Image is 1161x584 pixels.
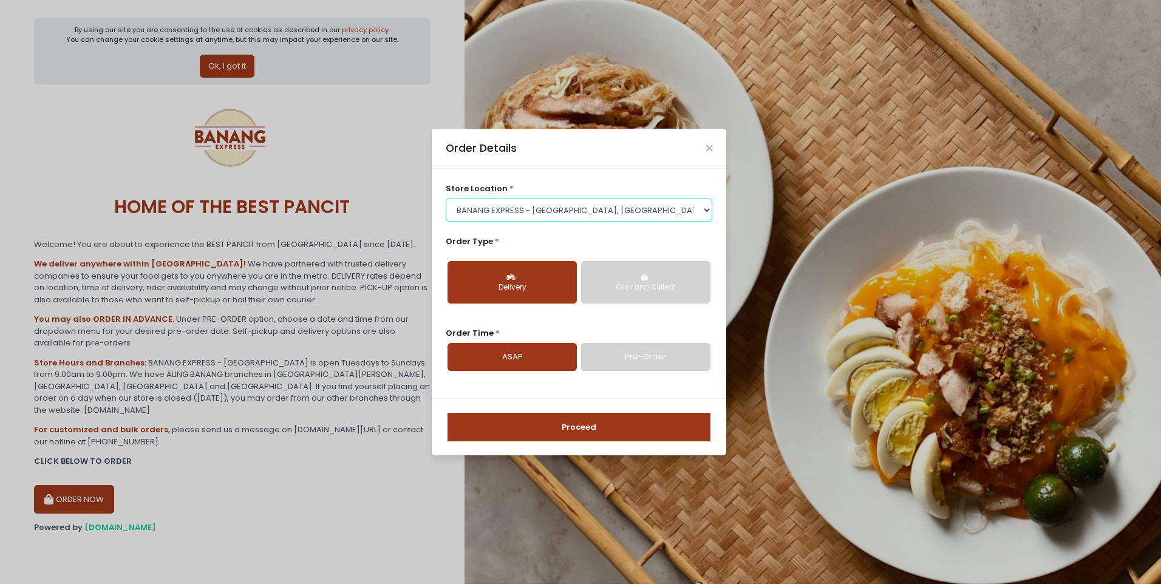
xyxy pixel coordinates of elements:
[706,145,712,151] button: Close
[446,183,508,194] span: store location
[446,140,517,156] div: Order Details
[448,261,577,304] button: Delivery
[581,343,710,371] a: Pre-Order
[446,236,493,247] span: Order Type
[456,282,568,293] div: Delivery
[448,413,710,442] button: Proceed
[590,282,702,293] div: Click and Collect
[446,327,494,339] span: Order Time
[581,261,710,304] button: Click and Collect
[448,343,577,371] a: ASAP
